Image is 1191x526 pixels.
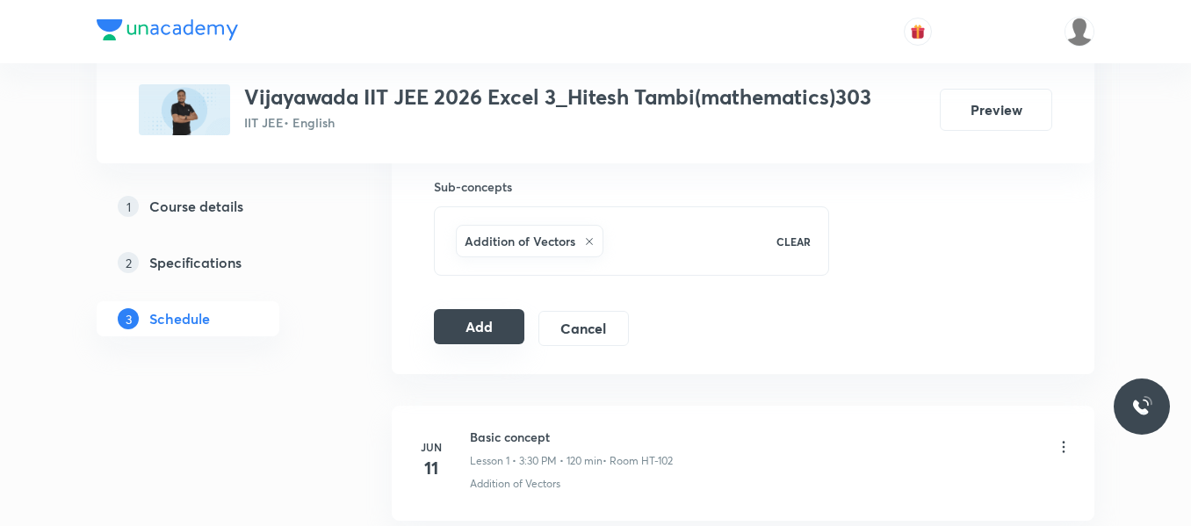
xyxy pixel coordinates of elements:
a: Company Logo [97,19,238,45]
a: 2Specifications [97,245,336,280]
button: avatar [904,18,932,46]
h6: Addition of Vectors [465,232,575,250]
h6: Basic concept [470,428,673,446]
img: avatar [910,24,926,40]
p: 2 [118,252,139,273]
h4: 11 [414,455,449,481]
img: ttu [1131,396,1152,417]
img: Srikanth [1065,17,1094,47]
h5: Course details [149,196,243,217]
h6: Jun [414,439,449,455]
p: 1 [118,196,139,217]
button: Preview [940,89,1052,131]
p: Addition of Vectors [470,476,560,492]
button: Add [434,309,524,344]
p: • Room HT-102 [603,453,673,469]
p: CLEAR [776,234,811,249]
p: 3 [118,308,139,329]
h5: Specifications [149,252,242,273]
img: Company Logo [97,19,238,40]
h3: Vijayawada IIT JEE 2026 Excel 3_Hitesh Tambi(mathematics)303 [244,84,871,110]
button: Cancel [538,311,629,346]
a: 1Course details [97,189,336,224]
h6: Sub-concepts [434,177,829,196]
p: Lesson 1 • 3:30 PM • 120 min [470,453,603,469]
p: IIT JEE • English [244,113,871,132]
h5: Schedule [149,308,210,329]
img: DCD820B9-8385-4878-93F3-355CEC324344_plus.png [139,84,230,135]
